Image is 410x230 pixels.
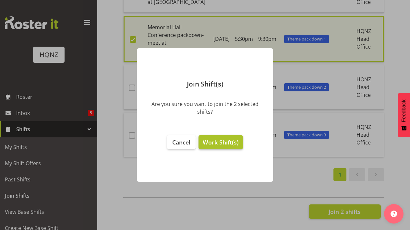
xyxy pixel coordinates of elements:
p: Join Shift(s) [143,81,267,87]
span: Work Shift(s) [203,138,239,146]
span: Feedback [401,99,407,122]
button: Work Shift(s) [199,135,243,149]
div: Are you sure you want to join the 2 selected shifts? [147,100,263,116]
span: Cancel [172,138,190,146]
img: help-xxl-2.png [391,211,397,217]
button: Feedback - Show survey [398,93,410,137]
button: Cancel [167,135,196,149]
